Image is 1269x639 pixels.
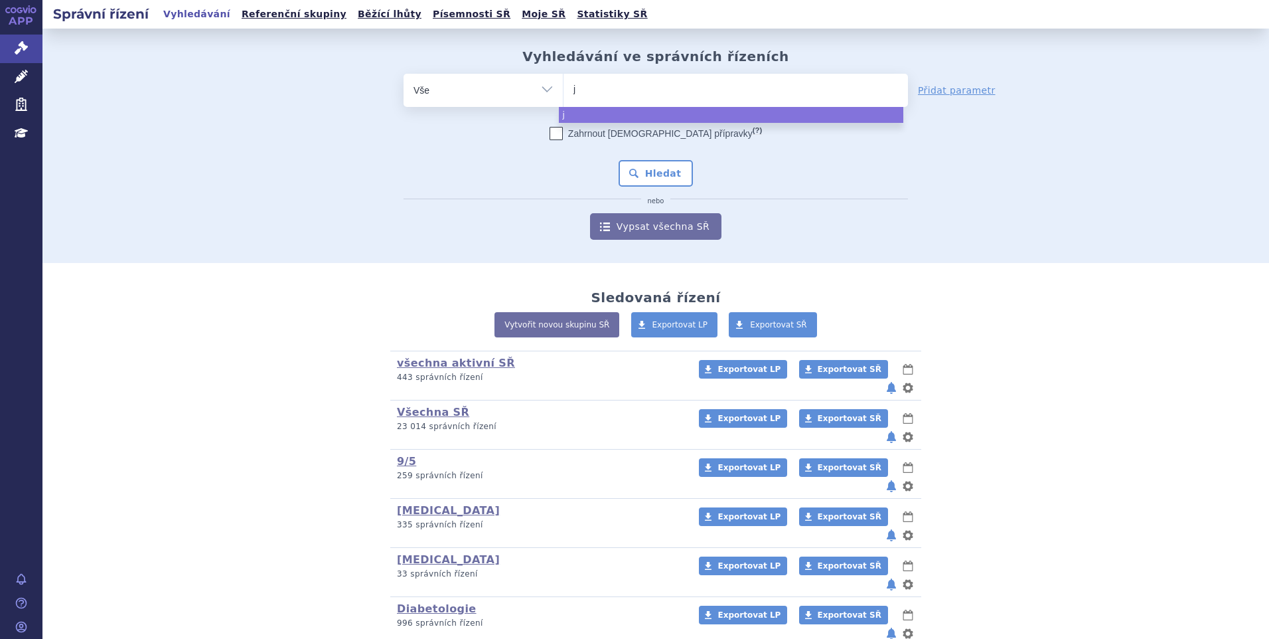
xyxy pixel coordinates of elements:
[699,409,787,428] a: Exportovat LP
[818,365,881,374] span: Exportovat SŘ
[799,606,888,624] a: Exportovat SŘ
[885,429,898,445] button: notifikace
[818,610,881,620] span: Exportovat SŘ
[901,558,915,574] button: lhůty
[42,5,159,23] h2: Správní řízení
[652,320,708,329] span: Exportovat LP
[717,561,781,571] span: Exportovat LP
[550,127,762,140] label: Zahrnout [DEMOGRAPHIC_DATA] přípravky
[699,360,787,379] a: Exportovat LP
[631,312,718,337] a: Exportovat LP
[901,607,915,623] button: lhůty
[494,312,619,337] a: Vytvořit novou skupinu SŘ
[429,5,514,23] a: Písemnosti SŘ
[799,409,888,428] a: Exportovat SŘ
[885,478,898,494] button: notifikace
[354,5,425,23] a: Běžící lhůty
[699,557,787,575] a: Exportovat LP
[799,458,888,477] a: Exportovat SŘ
[397,372,682,383] p: 443 správních řízení
[901,361,915,377] button: lhůty
[901,527,915,543] button: nastavení
[901,509,915,525] button: lhůty
[522,48,789,64] h2: Vyhledávání ve správních řízeních
[799,557,888,575] a: Exportovat SŘ
[799,507,888,526] a: Exportovat SŘ
[717,610,781,620] span: Exportovat LP
[717,365,781,374] span: Exportovat LP
[717,463,781,472] span: Exportovat LP
[641,197,671,205] i: nebo
[397,421,682,432] p: 23 014 správních řízení
[717,414,781,423] span: Exportovat LP
[901,460,915,476] button: lhůty
[591,290,720,306] h2: Sledovaná řízení
[159,5,234,23] a: Vyhledávání
[918,84,996,97] a: Přidat parametr
[885,380,898,396] button: notifikace
[699,606,787,624] a: Exportovat LP
[397,569,682,580] p: 33 správních řízení
[901,429,915,445] button: nastavení
[397,357,515,369] a: všechna aktivní SŘ
[818,512,881,521] span: Exportovat SŘ
[729,312,817,337] a: Exportovat SŘ
[818,561,881,571] span: Exportovat SŘ
[397,470,682,482] p: 259 správních řízení
[799,360,888,379] a: Exportovat SŘ
[397,602,477,615] a: Diabetologie
[397,406,469,418] a: Všechna SŘ
[901,577,915,593] button: nastavení
[397,455,416,468] a: 9/5
[397,553,500,566] a: [MEDICAL_DATA]
[590,213,721,240] a: Vypsat všechna SŘ
[573,5,651,23] a: Statistiky SŘ
[699,507,787,526] a: Exportovat LP
[901,478,915,494] button: nastavení
[559,107,903,123] li: j
[885,577,898,593] button: notifikace
[238,5,350,23] a: Referenční skupiny
[885,527,898,543] button: notifikace
[699,458,787,477] a: Exportovat LP
[753,126,762,135] abbr: (?)
[901,380,915,396] button: nastavení
[901,411,915,426] button: lhůty
[397,504,500,517] a: [MEDICAL_DATA]
[518,5,569,23] a: Moje SŘ
[818,463,881,472] span: Exportovat SŘ
[619,160,694,187] button: Hledat
[818,414,881,423] span: Exportovat SŘ
[397,519,682,531] p: 335 správních řízení
[717,512,781,521] span: Exportovat LP
[750,320,807,329] span: Exportovat SŘ
[397,618,682,629] p: 996 správních řízení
